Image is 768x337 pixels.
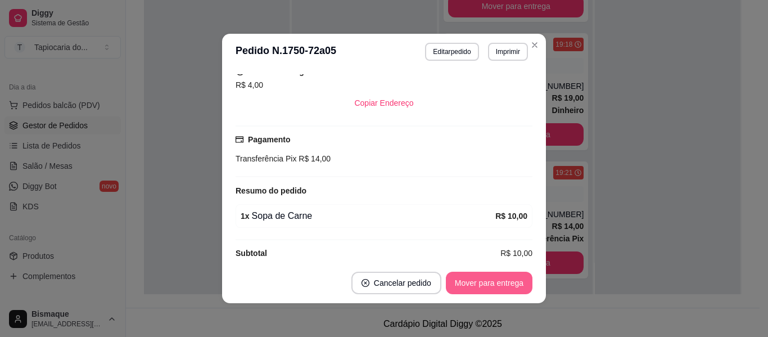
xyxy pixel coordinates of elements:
[362,279,369,287] span: close-circle
[236,80,263,89] span: R$ 4,00
[236,136,243,143] span: credit-card
[345,92,422,114] button: Copiar Endereço
[236,186,306,195] strong: Resumo do pedido
[500,247,532,259] span: R$ 10,00
[425,43,478,61] button: Editarpedido
[236,249,267,258] strong: Subtotal
[241,209,495,223] div: Sopa de Carne
[351,272,441,294] button: close-circleCancelar pedido
[526,36,544,54] button: Close
[446,272,532,294] button: Mover para entrega
[241,212,250,221] strong: 1 x
[495,212,527,221] strong: R$ 10,00
[236,43,336,61] h3: Pedido N. 1750-72a05
[236,154,296,163] span: Transferência Pix
[296,154,331,163] span: R$ 14,00
[248,135,290,144] strong: Pagamento
[488,43,528,61] button: Imprimir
